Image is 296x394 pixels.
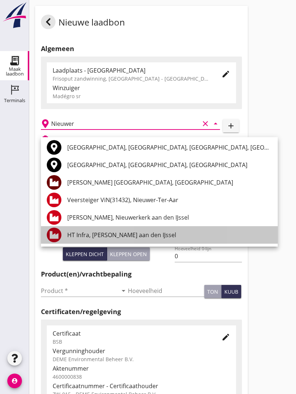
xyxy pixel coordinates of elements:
div: Kleppen dicht [66,250,104,258]
div: HT Infra, [PERSON_NAME] aan den IJssel [67,231,272,239]
i: arrow_drop_down [119,286,128,295]
div: [GEOGRAPHIC_DATA], [GEOGRAPHIC_DATA], [GEOGRAPHIC_DATA], [GEOGRAPHIC_DATA] [67,143,272,152]
div: DEME Environmental Beheer B.V. [53,355,230,363]
button: Kleppen dicht [63,247,107,260]
i: clear [201,119,210,128]
input: Hoeveelheid 0-lijn [175,250,242,262]
button: ton [204,285,221,298]
h2: Beladen vaartuig [53,136,90,142]
div: Laadplaats - [GEOGRAPHIC_DATA] [53,66,210,75]
input: Losplaats [51,118,200,130]
i: edit [221,70,230,78]
div: Kleppen open [110,250,147,258]
div: Vergunninghouder [53,347,230,355]
input: Hoeveelheid [128,285,205,297]
div: Certificaat [53,329,210,338]
div: Certificaatnummer - Certificaathouder [53,382,230,390]
h2: Product(en)/vrachtbepaling [41,269,242,279]
div: Madégro sr [53,92,230,100]
h2: Algemeen [41,44,242,54]
div: [GEOGRAPHIC_DATA], [GEOGRAPHIC_DATA], [GEOGRAPHIC_DATA] [67,161,272,169]
div: Aktenummer [53,364,230,373]
h2: Certificaten/regelgeving [41,307,242,317]
input: Product * [41,285,118,297]
div: [PERSON_NAME], Nieuwerkerk aan den IJssel [67,213,272,222]
div: Winzuiger [53,84,230,92]
div: [PERSON_NAME] [GEOGRAPHIC_DATA], [GEOGRAPHIC_DATA] [67,178,272,187]
i: edit [221,333,230,341]
button: kuub [221,285,241,298]
i: add [227,121,235,130]
div: Nieuwe laadbon [41,15,125,32]
button: Kleppen open [107,247,150,260]
div: BSB [53,338,210,345]
div: Terminals [4,98,25,103]
div: kuub [224,288,238,295]
img: logo-small.a267ee39.svg [1,2,28,29]
div: Veersteiger ViN(31432), Nieuwer-Ter-Aar [67,196,272,204]
div: Frisoput zandwinning, [GEOGRAPHIC_DATA] - [GEOGRAPHIC_DATA]. [53,75,210,82]
i: arrow_drop_down [211,119,220,128]
div: ton [207,288,218,295]
div: 4600000838 [53,373,230,381]
i: account_circle [7,374,22,388]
